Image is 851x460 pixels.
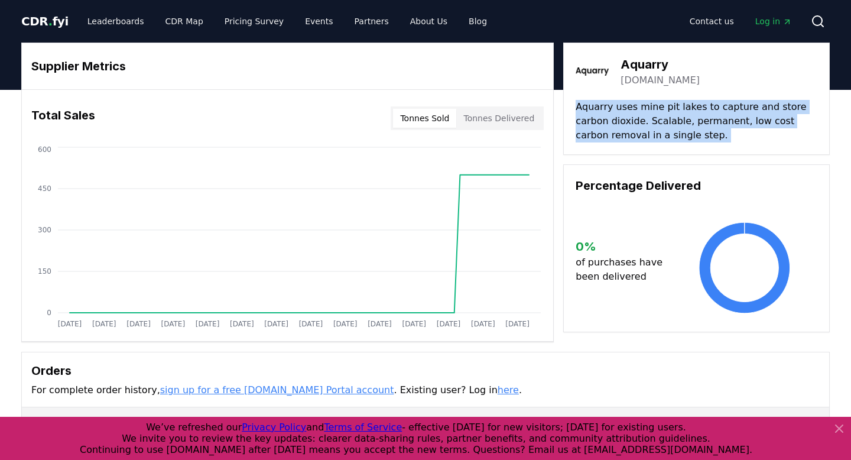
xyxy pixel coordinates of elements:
p: Status [193,416,291,427]
p: For complete order history, . Existing user? Log in . [31,383,820,397]
tspan: [DATE] [264,320,288,328]
tspan: [DATE] [333,320,358,328]
button: Tonnes Sold [393,109,456,128]
span: Log in [755,15,792,27]
h3: Orders [31,362,820,380]
tspan: [DATE] [299,320,323,328]
h3: Aquarry [621,56,700,73]
a: About Us [401,11,457,32]
h3: Supplier Metrics [31,57,544,75]
tspan: [DATE] [92,320,116,328]
a: Leaderboards [78,11,154,32]
a: [DOMAIN_NAME] [621,73,700,88]
p: Aquarry uses mine pit lakes to capture and store carbon dioxide. Scalable, permanent, low cost ca... [576,100,817,142]
tspan: [DATE] [58,320,82,328]
button: Tonnes Delivered [456,109,541,128]
a: Contact us [680,11,743,32]
tspan: 600 [38,145,51,154]
tspan: [DATE] [505,320,530,328]
tspan: 450 [38,184,51,193]
tspan: [DATE] [230,320,254,328]
tspan: [DATE] [126,320,151,328]
a: Log in [746,11,801,32]
tspan: [DATE] [196,320,220,328]
tspan: [DATE] [161,320,186,328]
tspan: 0 [47,309,51,317]
button: Purchaser [31,410,105,433]
a: sign up for a free [DOMAIN_NAME] Portal account [160,384,394,396]
tspan: 150 [38,267,51,276]
p: Method [624,416,820,427]
span: CDR fyi [21,14,69,28]
img: Aquarry-logo [576,55,609,88]
tspan: [DATE] [402,320,426,328]
tspan: [DATE] [368,320,392,328]
button: Order Date [469,410,548,433]
tspan: [DATE] [437,320,461,328]
nav: Main [78,11,496,32]
h3: Percentage Delivered [576,177,817,195]
a: Blog [459,11,496,32]
a: Partners [345,11,398,32]
a: CDR Map [156,11,213,32]
h3: Total Sales [31,106,95,130]
a: CDR.fyi [21,13,69,30]
h3: 0 % [576,238,672,255]
a: Events [295,11,342,32]
span: . [48,14,53,28]
tspan: 300 [38,226,51,234]
a: here [498,384,519,396]
p: of purchases have been delivered [576,255,672,284]
tspan: [DATE] [471,320,495,328]
button: Tonnes Sold [310,410,392,433]
nav: Main [680,11,801,32]
a: Pricing Survey [215,11,293,32]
